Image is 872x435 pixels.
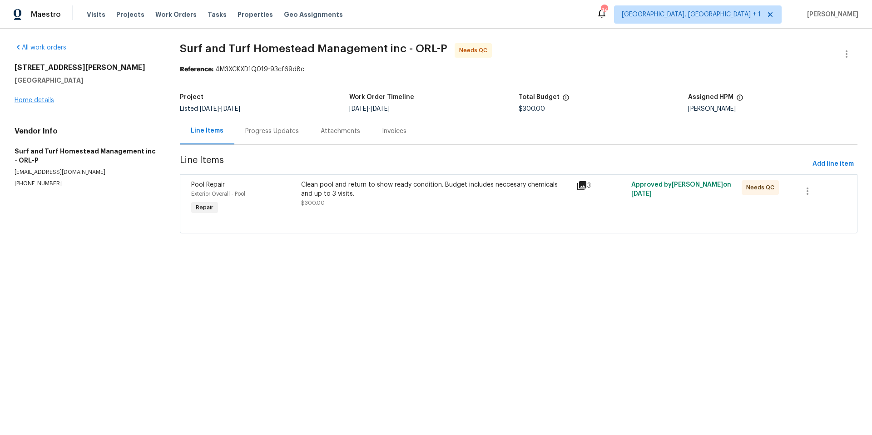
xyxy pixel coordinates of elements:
[245,127,299,136] div: Progress Updates
[349,106,368,112] span: [DATE]
[631,182,731,197] span: Approved by [PERSON_NAME] on
[180,43,447,54] span: Surf and Turf Homestead Management inc - ORL-P
[371,106,390,112] span: [DATE]
[519,94,560,100] h5: Total Budget
[301,200,325,206] span: $300.00
[200,106,240,112] span: -
[15,63,158,72] h2: [STREET_ADDRESS][PERSON_NAME]
[576,180,626,191] div: 3
[284,10,343,19] span: Geo Assignments
[601,5,607,15] div: 44
[87,10,105,19] span: Visits
[736,94,743,106] span: The hpm assigned to this work order.
[180,156,809,173] span: Line Items
[631,191,652,197] span: [DATE]
[15,168,158,176] p: [EMAIL_ADDRESS][DOMAIN_NAME]
[746,183,778,192] span: Needs QC
[688,106,857,112] div: [PERSON_NAME]
[459,46,491,55] span: Needs QC
[191,126,223,135] div: Line Items
[180,65,857,74] div: 4M3XCKXD1Q019-93cf69d8c
[191,191,245,197] span: Exterior Overall - Pool
[238,10,273,19] span: Properties
[562,94,570,106] span: The total cost of line items that have been proposed by Opendoor. This sum includes line items th...
[813,158,854,170] span: Add line item
[15,180,158,188] p: [PHONE_NUMBER]
[180,106,240,112] span: Listed
[180,66,213,73] b: Reference:
[803,10,858,19] span: [PERSON_NAME]
[15,44,66,51] a: All work orders
[301,180,571,198] div: Clean pool and return to show ready condition. Budget includes neccesary chemicals and up to 3 vi...
[191,182,225,188] span: Pool Repair
[15,127,158,136] h4: Vendor Info
[15,76,158,85] h5: [GEOGRAPHIC_DATA]
[809,156,857,173] button: Add line item
[321,127,360,136] div: Attachments
[688,94,733,100] h5: Assigned HPM
[31,10,61,19] span: Maestro
[349,94,414,100] h5: Work Order Timeline
[519,106,545,112] span: $300.00
[200,106,219,112] span: [DATE]
[15,147,158,165] h5: Surf and Turf Homestead Management inc - ORL-P
[180,94,203,100] h5: Project
[155,10,197,19] span: Work Orders
[622,10,761,19] span: [GEOGRAPHIC_DATA], [GEOGRAPHIC_DATA] + 1
[208,11,227,18] span: Tasks
[349,106,390,112] span: -
[116,10,144,19] span: Projects
[192,203,217,212] span: Repair
[15,97,54,104] a: Home details
[221,106,240,112] span: [DATE]
[382,127,406,136] div: Invoices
